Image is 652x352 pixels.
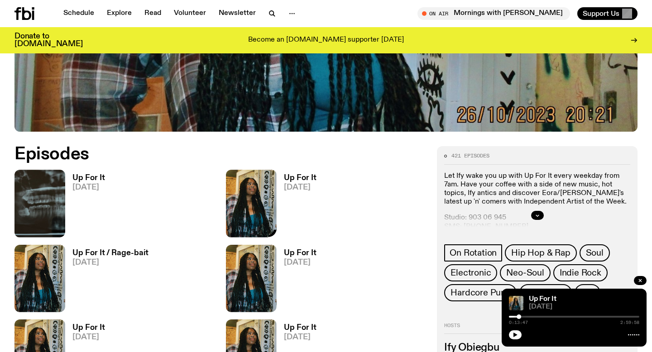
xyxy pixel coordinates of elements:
[14,245,65,312] img: Ify - a Brown Skin girl with black braided twists, looking up to the side with her tongue stickin...
[58,7,100,20] a: Schedule
[553,264,608,281] a: Indie Rock
[284,249,316,257] h3: Up For It
[72,333,105,341] span: [DATE]
[284,184,316,191] span: [DATE]
[529,304,639,310] span: [DATE]
[509,320,528,325] span: 0:13:47
[284,324,316,332] h3: Up For It
[277,249,316,312] a: Up For It[DATE]
[226,245,277,312] img: Ify - a Brown Skin girl with black braided twists, looking up to the side with her tongue stickin...
[519,284,572,301] a: Amapiano
[65,249,149,312] a: Up For It / Rage-bait[DATE]
[577,7,638,20] button: Support Us
[72,249,149,257] h3: Up For It / Rage-bait
[444,244,502,262] a: On Rotation
[72,259,149,266] span: [DATE]
[65,174,105,237] a: Up For It[DATE]
[529,295,556,303] a: Up For It
[14,146,426,162] h2: Episodes
[580,288,594,298] span: +25
[444,172,630,207] p: Let Ify wake you up with Up For It every weekday from 7am. Have your coffee with a side of new mu...
[509,296,523,310] img: Ify - a Brown Skin girl with black braided twists, looking up to the side with her tongue stickin...
[284,259,316,266] span: [DATE]
[168,7,211,20] a: Volunteer
[72,174,105,182] h3: Up For It
[451,268,491,278] span: Electronic
[506,268,544,278] span: Neo-Soul
[450,248,497,258] span: On Rotation
[451,288,510,298] span: Hardcore Punk
[575,284,600,301] button: +25
[417,7,570,20] button: On AirMornings with [PERSON_NAME]
[72,324,105,332] h3: Up For It
[284,333,316,341] span: [DATE]
[277,174,316,237] a: Up For It[DATE]
[14,33,83,48] h3: Donate to [DOMAIN_NAME]
[580,244,610,262] a: Soul
[500,264,550,281] a: Neo-Soul
[444,284,516,301] a: Hardcore Punk
[560,268,601,278] span: Indie Rock
[505,244,576,262] a: Hip Hop & Rap
[226,170,277,237] img: Ify - a Brown Skin girl with black braided twists, looking up to the side with her tongue stickin...
[248,36,404,44] p: Become an [DOMAIN_NAME] supporter [DATE]
[451,153,489,158] span: 421 episodes
[526,288,566,298] span: Amapiano
[444,323,630,334] h2: Hosts
[101,7,137,20] a: Explore
[72,184,105,191] span: [DATE]
[139,7,167,20] a: Read
[586,248,604,258] span: Soul
[444,264,497,281] a: Electronic
[583,10,619,18] span: Support Us
[511,248,570,258] span: Hip Hop & Rap
[620,320,639,325] span: 2:59:58
[213,7,261,20] a: Newsletter
[284,174,316,182] h3: Up For It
